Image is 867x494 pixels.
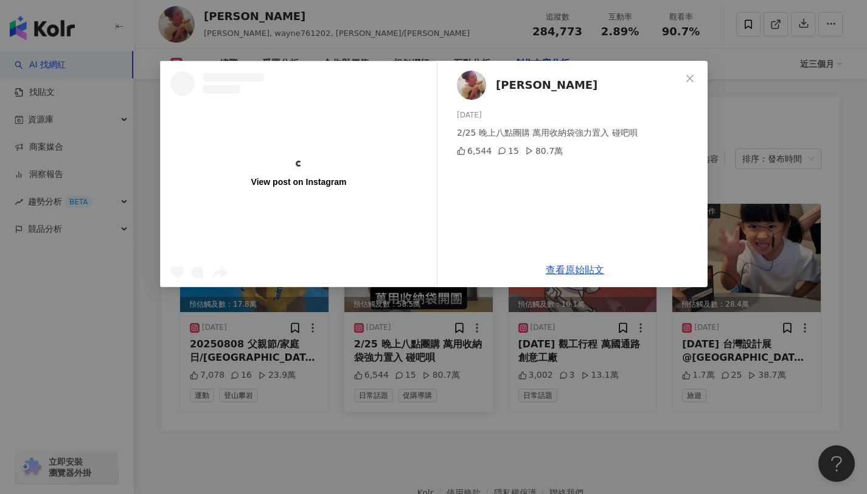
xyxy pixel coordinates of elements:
div: [DATE] [457,110,698,121]
span: [PERSON_NAME] [496,77,597,94]
div: 2/25 晚上八點團購 萬用收納袋強力置入 碰吧唄 [457,126,698,139]
span: close [685,74,695,83]
div: View post on Instagram [251,176,346,187]
img: KOL Avatar [457,71,486,100]
a: View post on Instagram [161,61,437,287]
div: 6,544 [457,144,492,158]
div: 80.7萬 [524,144,562,158]
a: KOL Avatar[PERSON_NAME] [457,71,681,100]
a: 查看原始貼文 [546,264,604,276]
button: Close [678,66,702,91]
div: 15 [498,144,519,158]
